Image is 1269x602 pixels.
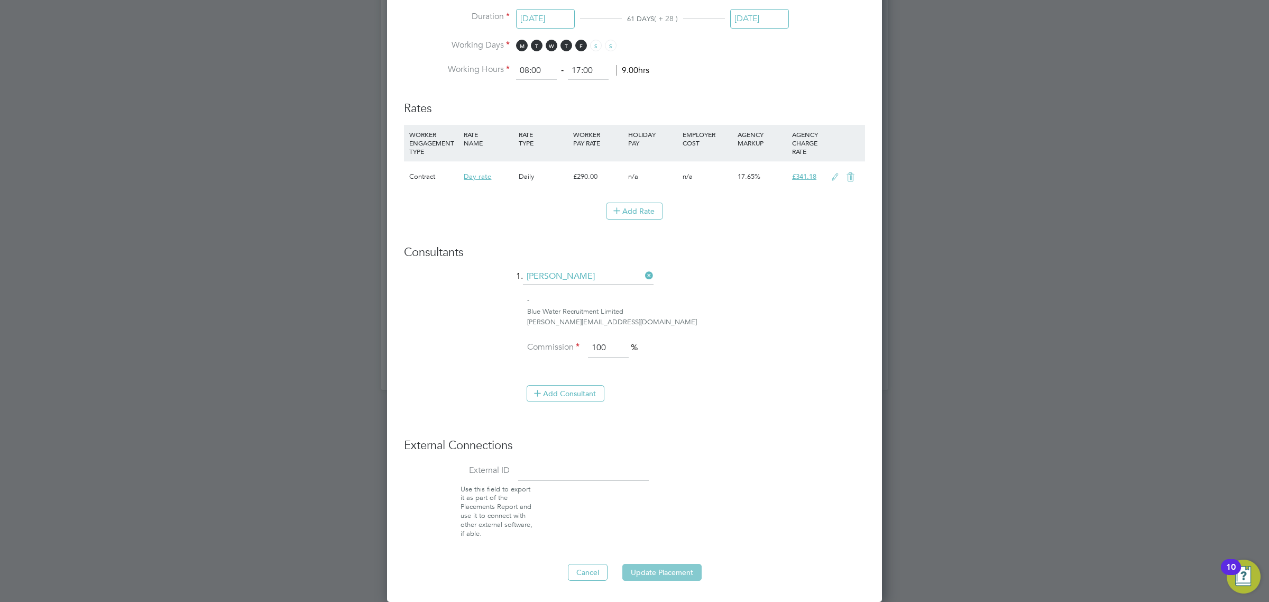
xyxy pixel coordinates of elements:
[575,40,587,51] span: F
[527,342,580,353] label: Commission
[626,125,680,152] div: HOLIDAY PAY
[531,40,542,51] span: T
[527,306,865,317] div: Blue Water Recruitment Limited
[546,40,557,51] span: W
[516,125,571,152] div: RATE TYPE
[735,125,789,152] div: AGENCY MARKUP
[404,269,865,295] li: 1.
[568,564,608,581] button: Cancel
[738,172,760,181] span: 17.65%
[571,161,625,192] div: £290.00
[523,269,654,285] input: Search for...
[527,385,604,402] button: Add Consultant
[527,317,865,328] div: [PERSON_NAME][EMAIL_ADDRESS][DOMAIN_NAME]
[464,172,491,181] span: Day rate
[654,14,678,23] span: ( + 28 )
[560,40,572,51] span: T
[404,245,865,260] h3: Consultants
[605,40,617,51] span: S
[627,14,654,23] span: 61 DAYS
[461,125,516,152] div: RATE NAME
[404,64,510,75] label: Working Hours
[404,465,510,476] label: External ID
[622,564,702,581] button: Update Placement
[680,125,734,152] div: EMPLOYER COST
[559,65,566,76] span: ‐
[516,9,575,29] input: Select one
[516,161,571,192] div: Daily
[461,485,532,538] span: Use this field to export it as part of the Placements Report and use it to connect with other ext...
[407,161,461,192] div: Contract
[631,342,638,353] span: %
[1226,567,1236,581] div: 10
[404,11,510,22] label: Duration
[1227,560,1261,594] button: Open Resource Center, 10 new notifications
[516,40,528,51] span: M
[404,40,510,51] label: Working Days
[789,125,826,161] div: AGENCY CHARGE RATE
[628,172,638,181] span: n/a
[404,438,865,453] h3: External Connections
[616,65,649,76] span: 9.00hrs
[792,172,816,181] span: £341.18
[516,61,557,80] input: 08:00
[730,9,789,29] input: Select one
[683,172,693,181] span: n/a
[606,203,663,220] button: Add Rate
[527,295,865,306] div: -
[404,90,865,116] h3: Rates
[590,40,602,51] span: S
[407,125,461,161] div: WORKER ENGAGEMENT TYPE
[571,125,625,152] div: WORKER PAY RATE
[568,61,609,80] input: 17:00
